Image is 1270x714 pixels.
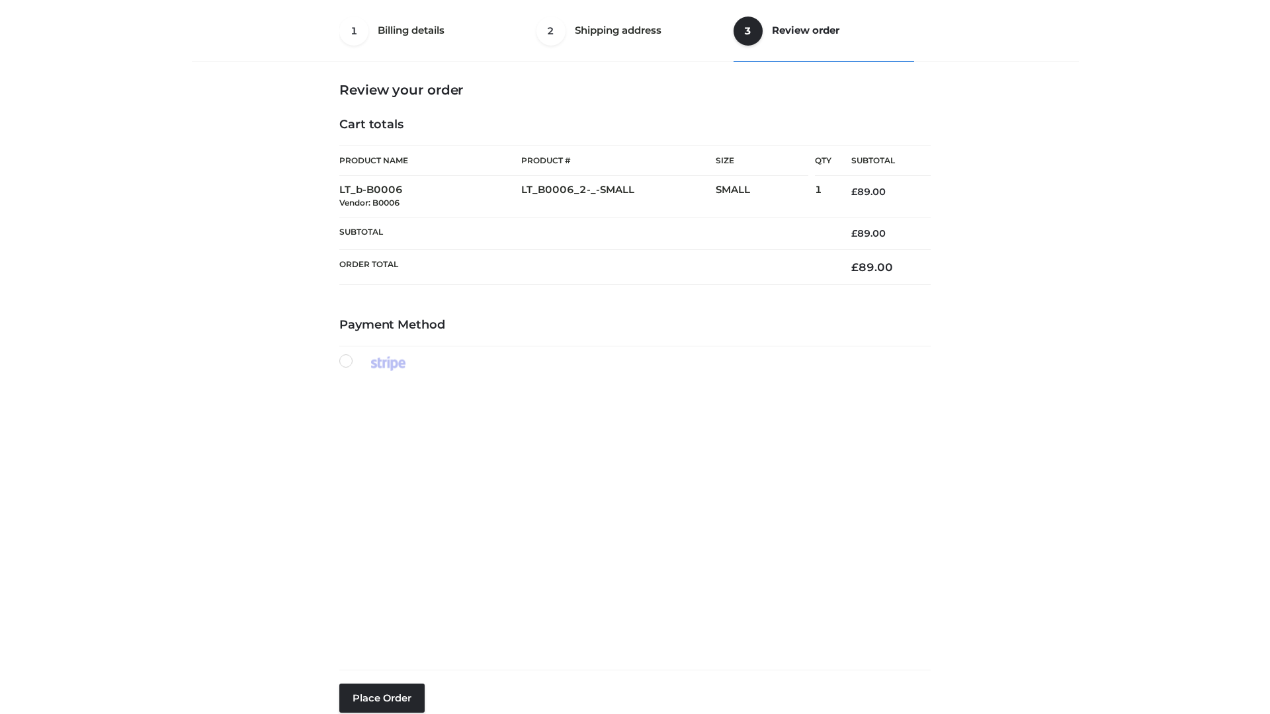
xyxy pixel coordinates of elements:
th: Qty [815,145,831,176]
bdi: 89.00 [851,260,893,274]
th: Size [716,146,808,176]
td: SMALL [716,176,815,218]
th: Product Name [339,145,521,176]
h3: Review your order [339,82,931,98]
th: Product # [521,145,716,176]
span: £ [851,227,857,239]
td: LT_B0006_2-_-SMALL [521,176,716,218]
h4: Payment Method [339,318,931,333]
th: Subtotal [831,146,931,176]
bdi: 89.00 [851,227,886,239]
iframe: Secure payment input frame [337,368,928,659]
bdi: 89.00 [851,186,886,198]
td: LT_b-B0006 [339,176,521,218]
th: Subtotal [339,217,831,249]
h4: Cart totals [339,118,931,132]
small: Vendor: B0006 [339,198,400,208]
th: Order Total [339,250,831,285]
button: Place order [339,684,425,713]
span: £ [851,260,859,274]
span: £ [851,186,857,198]
td: 1 [815,176,831,218]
